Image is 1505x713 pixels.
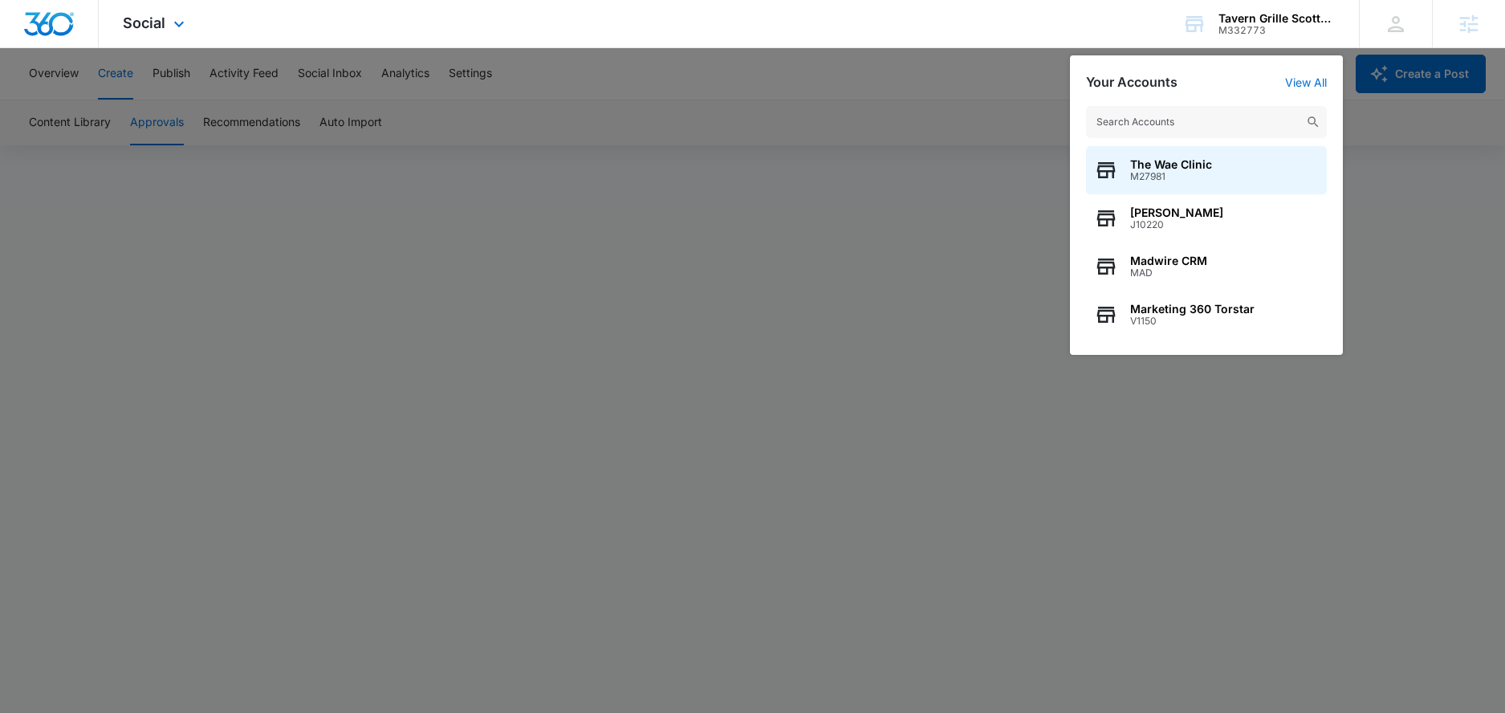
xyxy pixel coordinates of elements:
span: Marketing 360 Torstar [1130,303,1255,316]
button: The Wae ClinicM27981 [1086,146,1327,194]
span: Madwire CRM [1130,255,1207,267]
h2: Your Accounts [1086,75,1178,90]
span: Social [123,14,165,31]
button: [PERSON_NAME]J10220 [1086,194,1327,242]
div: account name [1218,12,1336,25]
span: J10220 [1130,219,1223,230]
div: account id [1218,25,1336,36]
div: Domain: [DOMAIN_NAME] [42,42,177,55]
div: Domain Overview [61,95,144,105]
img: tab_domain_overview_orange.svg [43,93,56,106]
button: Madwire CRMMAD [1086,242,1327,291]
img: tab_keywords_by_traffic_grey.svg [160,93,173,106]
span: V1150 [1130,316,1255,327]
span: The Wae Clinic [1130,158,1212,171]
a: View All [1285,75,1327,89]
span: [PERSON_NAME] [1130,206,1223,219]
span: MAD [1130,267,1207,279]
span: M27981 [1130,171,1212,182]
input: Search Accounts [1086,106,1327,138]
div: v 4.0.25 [45,26,79,39]
img: website_grey.svg [26,42,39,55]
img: logo_orange.svg [26,26,39,39]
button: Marketing 360 TorstarV1150 [1086,291,1327,339]
div: Keywords by Traffic [177,95,270,105]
